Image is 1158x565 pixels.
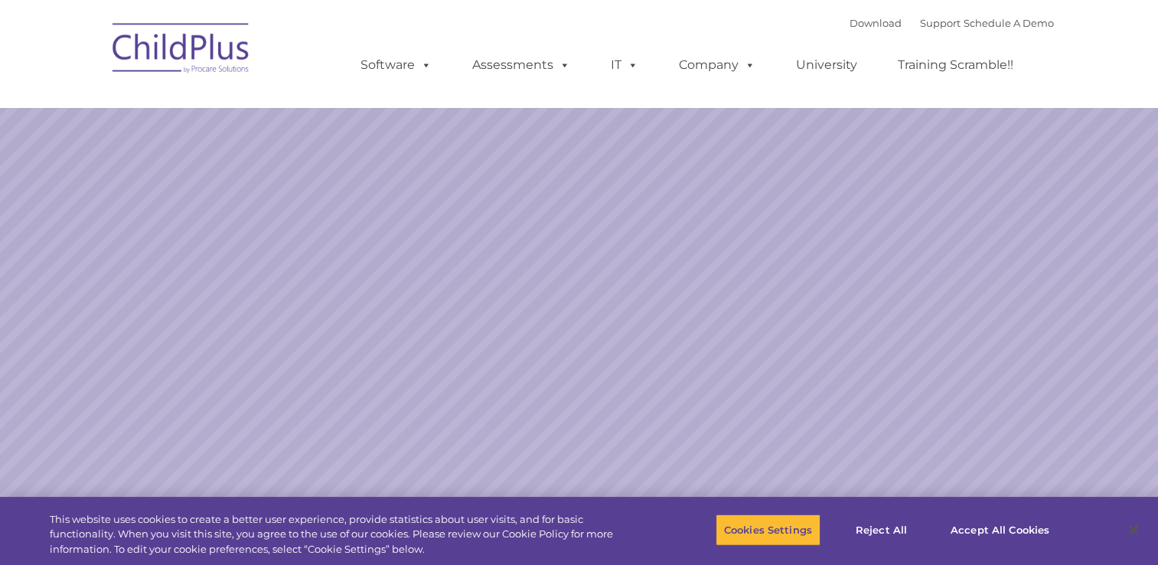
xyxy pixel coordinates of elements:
[781,50,873,80] a: University
[345,50,447,80] a: Software
[964,17,1054,29] a: Schedule A Demo
[595,50,654,80] a: IT
[942,514,1058,546] button: Accept All Cookies
[850,17,1054,29] font: |
[1117,513,1150,547] button: Close
[50,512,637,557] div: This website uses cookies to create a better user experience, provide statistics about user visit...
[920,17,961,29] a: Support
[105,12,258,89] img: ChildPlus by Procare Solutions
[882,50,1029,80] a: Training Scramble!!
[833,514,929,546] button: Reject All
[716,514,820,546] button: Cookies Settings
[850,17,902,29] a: Download
[457,50,586,80] a: Assessments
[664,50,771,80] a: Company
